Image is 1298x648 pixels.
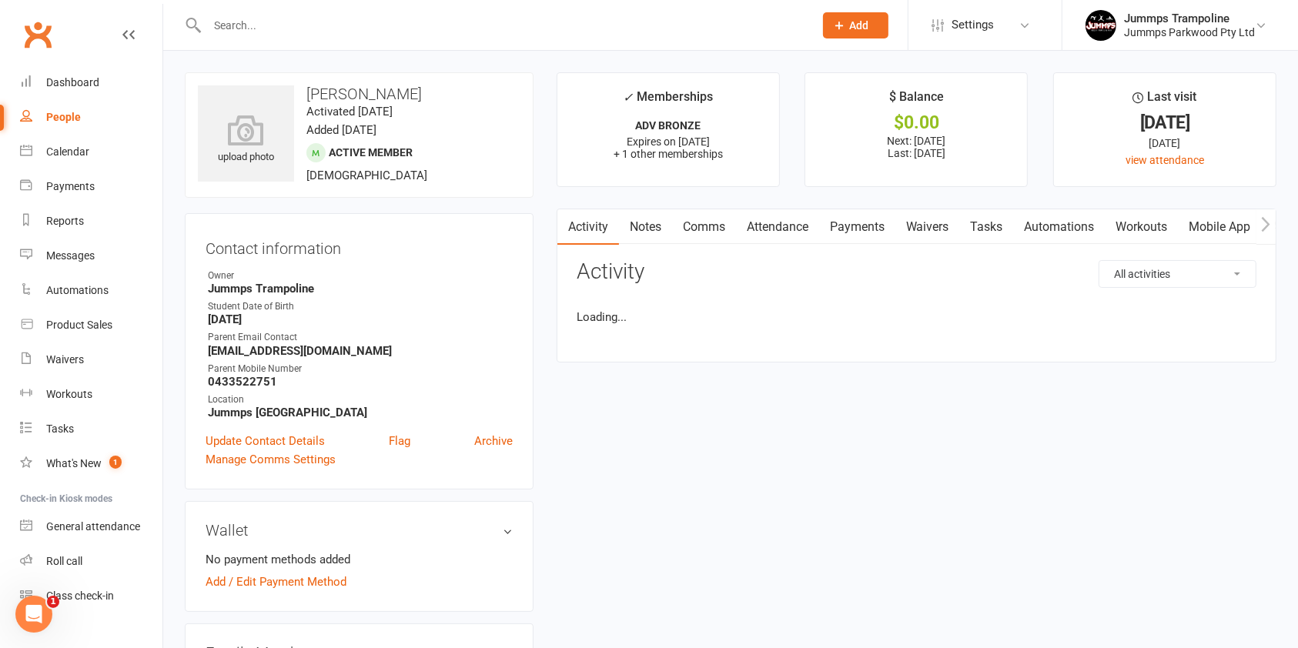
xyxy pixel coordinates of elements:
[198,85,520,102] h3: [PERSON_NAME]
[819,115,1013,131] div: $0.00
[20,377,162,412] a: Workouts
[208,344,513,358] strong: [EMAIL_ADDRESS][DOMAIN_NAME]
[208,330,513,345] div: Parent Email Contact
[198,115,294,165] div: upload photo
[20,412,162,446] a: Tasks
[20,135,162,169] a: Calendar
[306,105,393,119] time: Activated [DATE]
[1106,209,1179,245] a: Workouts
[206,450,336,469] a: Manage Comms Settings
[46,423,74,435] div: Tasks
[20,100,162,135] a: People
[1126,154,1204,166] a: view attendance
[819,135,1013,159] p: Next: [DATE] Last: [DATE]
[389,432,410,450] a: Flag
[557,209,619,245] a: Activity
[208,312,513,326] strong: [DATE]
[20,308,162,342] a: Product Sales
[20,65,162,100] a: Dashboard
[577,260,1256,284] h3: Activity
[1086,10,1116,41] img: thumb_image1698795904.png
[46,555,82,567] div: Roll call
[1133,87,1197,115] div: Last visit
[46,284,109,296] div: Automations
[208,392,513,407] div: Location
[109,456,122,469] span: 1
[206,573,346,591] a: Add / Edit Payment Method
[20,239,162,273] a: Messages
[850,19,869,32] span: Add
[1124,12,1255,25] div: Jummps Trampoline
[960,209,1014,245] a: Tasks
[306,123,376,137] time: Added [DATE]
[736,209,819,245] a: Attendance
[819,209,895,245] a: Payments
[306,169,427,182] span: [DEMOGRAPHIC_DATA]
[46,180,95,192] div: Payments
[208,282,513,296] strong: Jummps Trampoline
[577,308,1256,326] li: Loading...
[208,269,513,283] div: Owner
[20,273,162,308] a: Automations
[46,520,140,533] div: General attendance
[18,15,57,54] a: Clubworx
[20,509,162,544] a: General attendance kiosk mode
[20,446,162,481] a: What's New1
[206,522,513,539] h3: Wallet
[20,169,162,204] a: Payments
[46,145,89,158] div: Calendar
[47,596,59,608] span: 1
[202,15,803,36] input: Search...
[20,544,162,579] a: Roll call
[614,148,723,160] span: + 1 other memberships
[206,432,325,450] a: Update Contact Details
[206,234,513,257] h3: Contact information
[46,388,92,400] div: Workouts
[20,342,162,377] a: Waivers
[208,362,513,376] div: Parent Mobile Number
[46,215,84,227] div: Reports
[46,249,95,262] div: Messages
[627,135,710,148] span: Expires on [DATE]
[208,299,513,314] div: Student Date of Birth
[952,8,994,42] span: Settings
[672,209,736,245] a: Comms
[46,319,112,331] div: Product Sales
[895,209,960,245] a: Waivers
[329,146,413,159] span: Active member
[1179,209,1262,245] a: Mobile App
[623,87,713,115] div: Memberships
[46,111,81,123] div: People
[1068,135,1262,152] div: [DATE]
[46,457,102,469] div: What's New
[1068,115,1262,131] div: [DATE]
[1014,209,1106,245] a: Automations
[46,353,84,366] div: Waivers
[474,432,513,450] a: Archive
[20,204,162,239] a: Reports
[619,209,672,245] a: Notes
[46,76,99,89] div: Dashboard
[206,550,513,569] li: No payment methods added
[208,406,513,419] strong: Jummps [GEOGRAPHIC_DATA]
[623,90,633,105] i: ✓
[635,119,701,132] strong: ADV BRONZE
[823,12,888,38] button: Add
[208,375,513,389] strong: 0433522751
[20,579,162,613] a: Class kiosk mode
[15,596,52,633] iframe: Intercom live chat
[889,87,944,115] div: $ Balance
[1124,25,1255,39] div: Jummps Parkwood Pty Ltd
[46,590,114,602] div: Class check-in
